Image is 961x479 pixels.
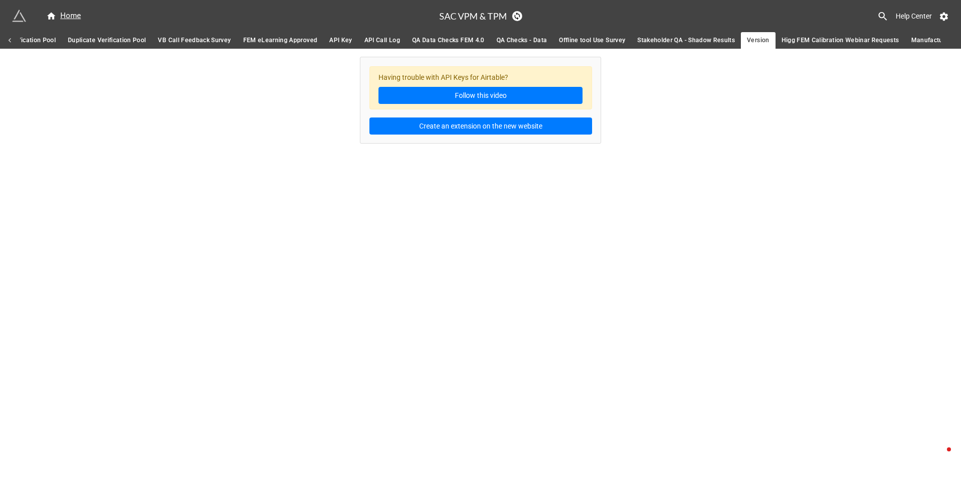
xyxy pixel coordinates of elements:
iframe: Intercom live chat [927,445,951,469]
span: Stakeholder QA - Shadow Results [637,35,735,46]
div: Home [46,10,81,22]
a: Follow this video [378,87,583,104]
span: Version [747,35,769,46]
span: QA Checks - Data [497,35,547,46]
h3: SAC VPM & TPM [439,12,507,21]
span: API Call Log [364,35,400,46]
div: Having trouble with API Keys for Airtable? [369,66,592,110]
span: Duplicate Verification Pool [68,35,146,46]
span: API Key [329,35,352,46]
img: miniextensions-icon.73ae0678.png [12,9,26,23]
span: QA Data Checks FEM 4.0 [412,35,485,46]
a: Home [40,10,87,22]
span: Higg FEM Calibration Webinar Requests [782,35,899,46]
span: FEM eLearning Approved [243,35,318,46]
a: Sync Base Structure [512,11,522,21]
a: Help Center [889,7,939,25]
button: Create an extension on the new website [369,117,592,135]
span: VB Call Feedback Survey [158,35,231,46]
span: Offline tool Use Survey [559,35,625,46]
